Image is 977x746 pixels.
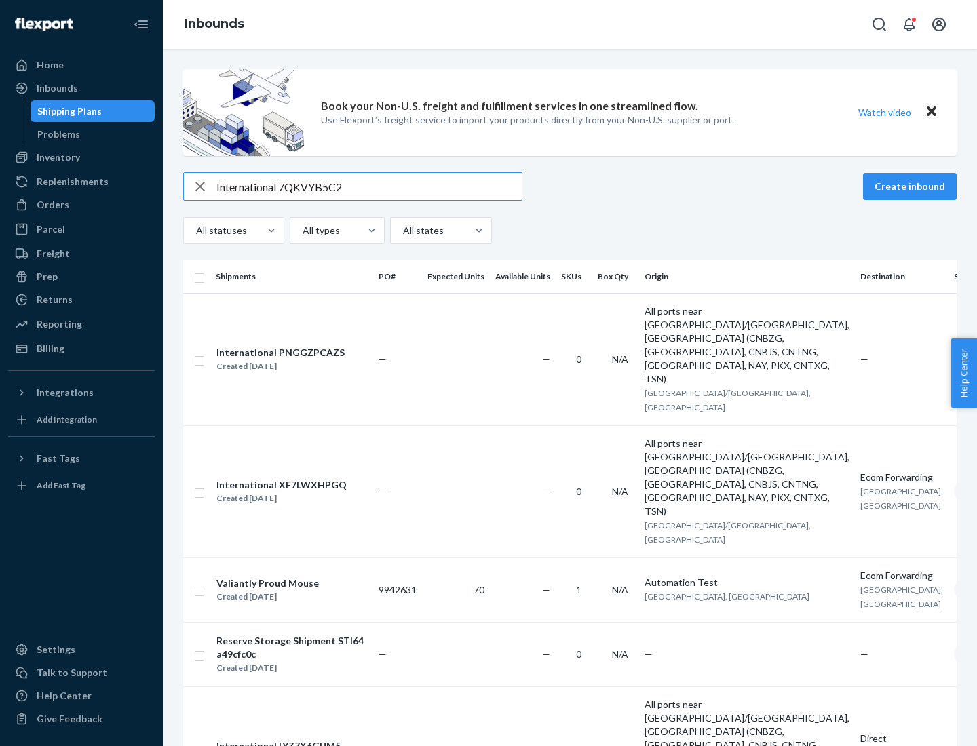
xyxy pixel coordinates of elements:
a: Home [8,54,155,76]
div: Valiantly Proud Mouse [216,576,319,590]
span: 70 [474,584,484,595]
button: Open account menu [925,11,953,38]
div: Created [DATE] [216,359,345,373]
span: — [542,486,550,497]
a: Problems [31,123,155,145]
button: Close [923,102,940,122]
div: Inventory [37,151,80,164]
div: Freight [37,247,70,260]
span: [GEOGRAPHIC_DATA], [GEOGRAPHIC_DATA] [860,585,943,609]
div: International PNGGZPCAZS [216,346,345,359]
span: — [860,353,868,365]
div: Automation Test [645,576,849,589]
a: Returns [8,289,155,311]
a: Replenishments [8,171,155,193]
input: Search inbounds by name, destination, msku... [216,173,522,200]
div: Talk to Support [37,666,107,680]
span: 1 [576,584,581,595]
div: Inbounds [37,81,78,95]
button: Open notifications [896,11,923,38]
input: All types [301,224,303,237]
div: Orders [37,198,69,212]
div: Billing [37,342,64,355]
span: [GEOGRAPHIC_DATA], [GEOGRAPHIC_DATA] [860,486,943,511]
div: Shipping Plans [37,104,102,118]
a: Inbounds [185,16,244,31]
span: [GEOGRAPHIC_DATA]/[GEOGRAPHIC_DATA], [GEOGRAPHIC_DATA] [645,520,811,545]
th: PO# [373,260,422,293]
span: 0 [576,353,581,365]
a: Billing [8,338,155,359]
td: 9942631 [373,557,422,622]
span: — [379,353,387,365]
div: Home [37,58,64,72]
th: Expected Units [422,260,490,293]
div: Reserve Storage Shipment STI64a49cfc0c [216,634,367,661]
span: — [860,648,868,660]
div: Settings [37,643,75,656]
a: Talk to Support [8,662,155,684]
button: Integrations [8,382,155,404]
div: Add Integration [37,414,97,425]
a: Add Fast Tag [8,475,155,496]
span: — [379,486,387,497]
button: Create inbound [863,173,957,200]
a: Reporting [8,313,155,335]
button: Give Feedback [8,708,155,730]
span: 0 [576,486,581,497]
a: Settings [8,639,155,661]
img: Flexport logo [15,18,73,31]
th: Shipments [210,260,373,293]
div: All ports near [GEOGRAPHIC_DATA]/[GEOGRAPHIC_DATA], [GEOGRAPHIC_DATA] (CNBZG, [GEOGRAPHIC_DATA], ... [645,437,849,518]
div: Give Feedback [37,712,102,726]
span: — [379,648,387,660]
div: Ecom Forwarding [860,569,943,583]
button: Watch video [849,102,920,122]
span: — [645,648,653,660]
span: N/A [612,353,628,365]
div: All ports near [GEOGRAPHIC_DATA]/[GEOGRAPHIC_DATA], [GEOGRAPHIC_DATA] (CNBZG, [GEOGRAPHIC_DATA], ... [645,305,849,386]
div: Help Center [37,689,92,703]
div: International XF7LWXHPGQ [216,478,347,492]
span: [GEOGRAPHIC_DATA]/[GEOGRAPHIC_DATA], [GEOGRAPHIC_DATA] [645,388,811,412]
a: Add Integration [8,409,155,431]
span: N/A [612,486,628,497]
span: N/A [612,584,628,595]
button: Fast Tags [8,448,155,469]
div: Created [DATE] [216,590,319,604]
a: Inventory [8,146,155,168]
a: Orders [8,194,155,216]
div: Created [DATE] [216,492,347,505]
span: — [542,353,550,365]
div: Parcel [37,222,65,236]
span: [GEOGRAPHIC_DATA], [GEOGRAPHIC_DATA] [645,591,809,602]
div: Created [DATE] [216,661,367,675]
input: All states [402,224,403,237]
p: Book your Non-U.S. freight and fulfillment services in one streamlined flow. [321,98,698,114]
a: Parcel [8,218,155,240]
div: Prep [37,270,58,283]
th: SKUs [556,260,592,293]
a: Inbounds [8,77,155,99]
div: Reporting [37,317,82,331]
a: Shipping Plans [31,100,155,122]
button: Open Search Box [866,11,893,38]
div: Direct [860,732,943,745]
div: Fast Tags [37,452,80,465]
span: — [542,648,550,660]
div: Problems [37,127,80,141]
button: Close Navigation [128,11,155,38]
th: Available Units [490,260,556,293]
p: Use Flexport’s freight service to import your products directly from your Non-U.S. supplier or port. [321,113,734,127]
th: Box Qty [592,260,639,293]
ol: breadcrumbs [174,5,255,44]
span: — [542,584,550,595]
span: 0 [576,648,581,660]
input: All statuses [195,224,196,237]
button: Help Center [951,338,977,408]
div: Replenishments [37,175,109,189]
div: Returns [37,293,73,307]
div: Integrations [37,386,94,399]
div: Ecom Forwarding [860,471,943,484]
